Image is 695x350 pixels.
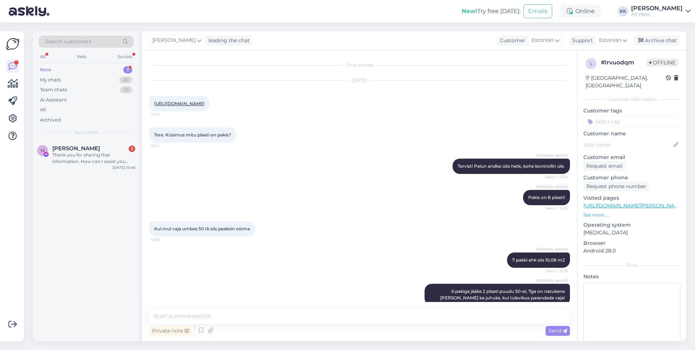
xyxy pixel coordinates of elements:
[531,36,554,44] span: Estonian
[149,62,570,68] div: Chat started
[152,36,196,44] span: [PERSON_NAME]
[583,273,680,281] p: Notes
[590,61,592,66] span: l
[583,212,680,218] p: See more ...
[537,247,568,252] span: [PERSON_NAME]
[583,247,680,255] p: Android 28.0
[120,86,132,94] div: 53
[40,76,61,84] div: My chats
[541,174,568,180] span: Seen ✓ 12:14
[583,96,680,103] div: Customer information
[584,141,672,149] input: Add name
[634,36,680,45] div: Archive chat
[151,112,178,117] span: 12:14
[583,182,649,191] div: Request phone number
[129,146,135,152] div: 3
[541,268,568,274] span: Seen ✓ 12:19
[583,154,680,161] p: Customer email
[583,229,680,236] p: [MEDICAL_DATA]
[40,106,46,114] div: All
[52,152,135,165] div: Thank you for sharing that information. How can I assist you with our products or services [DATE]?
[631,5,691,17] a: [PERSON_NAME]AS Vipex
[40,66,51,73] div: New
[537,278,568,283] span: [PERSON_NAME]
[583,262,680,269] div: Extra
[154,132,231,138] span: Tere. Küsimus mitu plaati on pakis?
[149,77,570,84] div: [DATE]
[45,38,91,45] span: Search customers
[618,6,628,16] div: KK
[631,5,683,11] div: [PERSON_NAME]
[151,237,178,242] span: 12:18
[40,96,67,104] div: AI Assistant
[569,37,593,44] div: Support
[39,52,47,61] div: All
[151,143,178,148] span: 12:14
[586,74,666,90] div: [GEOGRAPHIC_DATA], [GEOGRAPHIC_DATA]
[561,5,600,18] div: Online
[205,37,250,44] div: leading the chat
[6,37,20,51] img: Askly Logo
[601,58,646,67] div: # lrvuodqm
[512,257,565,263] span: 7 pakki ehk siis 10,08 m2
[537,153,568,158] span: [PERSON_NAME]
[113,165,135,170] div: [DATE] 15:46
[646,59,678,67] span: Offline
[52,145,100,152] span: Miral Domingotiles
[631,11,683,17] div: AS Vipex
[458,163,565,169] span: Tervist! Palun andke üks hetk, kohe kontrollin üle.
[583,130,680,138] p: Customer name
[462,8,477,15] b: New!
[549,327,567,334] span: Send
[75,129,98,136] span: New chats
[40,86,67,94] div: Team chats
[154,226,250,231] span: Kui mul vaja umbes 50 tk siis peaksin ostma
[537,184,568,190] span: [PERSON_NAME]
[583,221,680,229] p: Operating system
[528,195,565,200] span: Pakis on 8 plaati!
[541,206,568,211] span: Seen ✓ 12:16
[40,116,61,124] div: Archived
[123,66,132,73] div: 1
[154,101,205,106] a: [URL][DOMAIN_NAME]
[583,161,626,171] div: Request email
[583,194,680,202] p: Visited pages
[583,116,680,127] input: Add a tag
[523,4,552,18] button: Emails
[149,326,192,336] div: Private note
[583,174,680,182] p: Customer phone
[75,52,88,61] div: Web
[583,202,684,209] a: [URL][DOMAIN_NAME][PERSON_NAME]
[497,37,525,44] div: Customer
[116,52,134,61] div: Socials
[599,36,621,44] span: Estonian
[583,107,680,115] p: Customer tags
[583,239,680,247] p: Browser
[41,148,45,153] span: M
[119,76,132,84] div: 20
[440,289,566,301] span: 6 pakiga jääks 2 plaati puudu 50-st, 7ga on natukene [PERSON_NAME] ka juhuks, kui tulevikus paran...
[462,7,521,16] div: Try free [DATE]:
